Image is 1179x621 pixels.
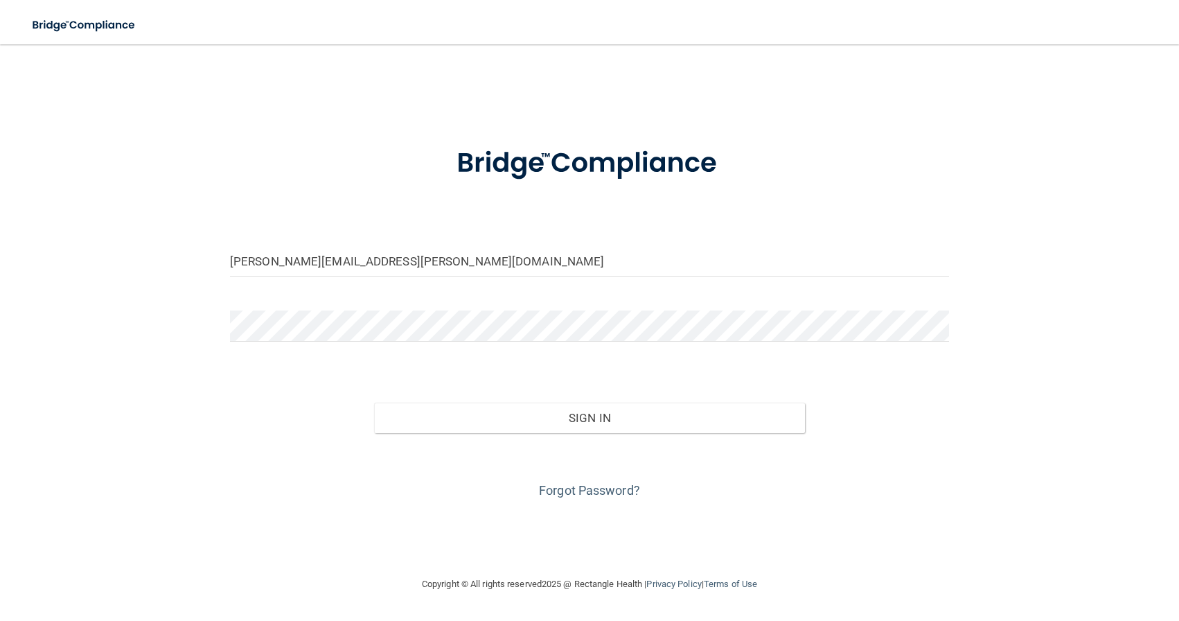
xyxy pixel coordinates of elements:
[230,245,949,277] input: Email
[337,562,842,606] div: Copyright © All rights reserved 2025 @ Rectangle Health | |
[939,523,1162,578] iframe: Drift Widget Chat Controller
[539,483,640,498] a: Forgot Password?
[646,579,701,589] a: Privacy Policy
[374,403,806,433] button: Sign In
[704,579,757,589] a: Terms of Use
[21,11,148,40] img: bridge_compliance_login_screen.278c3ca4.svg
[428,128,751,200] img: bridge_compliance_login_screen.278c3ca4.svg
